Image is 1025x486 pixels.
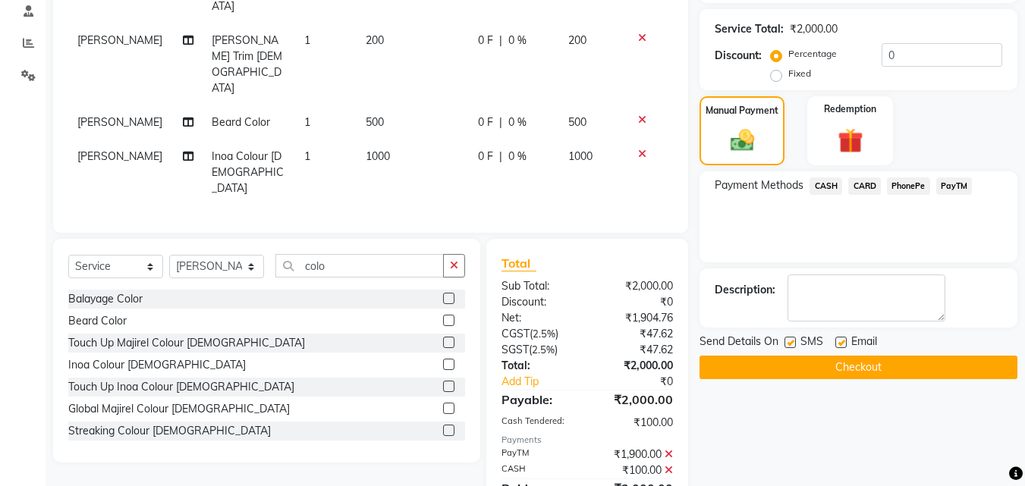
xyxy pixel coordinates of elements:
[715,282,775,298] div: Description:
[501,343,529,356] span: SGST
[212,115,270,129] span: Beard Color
[68,401,290,417] div: Global Majirel Colour [DEMOGRAPHIC_DATA]
[304,115,310,129] span: 1
[790,21,838,37] div: ₹2,000.00
[499,114,502,130] span: |
[490,294,587,310] div: Discount:
[77,149,162,163] span: [PERSON_NAME]
[68,357,246,373] div: Inoa Colour [DEMOGRAPHIC_DATA]
[604,374,685,390] div: ₹0
[490,310,587,326] div: Net:
[478,149,493,165] span: 0 F
[587,342,684,358] div: ₹47.62
[366,115,384,129] span: 500
[587,415,684,431] div: ₹100.00
[788,47,837,61] label: Percentage
[499,149,502,165] span: |
[810,177,842,195] span: CASH
[568,33,586,47] span: 200
[706,104,778,118] label: Manual Payment
[499,33,502,49] span: |
[77,33,162,47] span: [PERSON_NAME]
[587,390,684,409] div: ₹2,000.00
[533,328,555,340] span: 2.5%
[366,33,384,47] span: 200
[715,177,803,193] span: Payment Methods
[824,102,876,116] label: Redemption
[304,149,310,163] span: 1
[490,358,587,374] div: Total:
[788,67,811,80] label: Fixed
[501,327,530,340] span: CGST
[490,415,587,431] div: Cash Tendered:
[508,33,527,49] span: 0 %
[490,374,603,390] a: Add Tip
[568,149,593,163] span: 1000
[490,342,587,358] div: ( )
[212,149,284,195] span: Inoa Colour [DEMOGRAPHIC_DATA]
[275,254,444,277] input: Search or Scan
[508,149,527,165] span: 0 %
[501,434,673,447] div: Payments
[587,278,684,294] div: ₹2,000.00
[490,447,587,462] div: PayTM
[587,294,684,310] div: ₹0
[501,256,536,271] span: Total
[715,21,784,37] div: Service Total:
[478,114,493,130] span: 0 F
[848,177,881,195] span: CARD
[68,291,143,307] div: Balayage Color
[68,423,271,439] div: Streaking Colour [DEMOGRAPHIC_DATA]
[212,33,282,95] span: [PERSON_NAME] Trim [DEMOGRAPHIC_DATA]
[304,33,310,47] span: 1
[490,278,587,294] div: Sub Total:
[532,343,555,356] span: 2.5%
[366,149,390,163] span: 1000
[800,334,823,353] span: SMS
[715,48,762,64] div: Discount:
[830,125,871,156] img: _gift.svg
[478,33,493,49] span: 0 F
[587,358,684,374] div: ₹2,000.00
[936,177,973,195] span: PayTM
[587,462,684,478] div: ₹100.00
[587,326,684,342] div: ₹47.62
[568,115,586,129] span: 500
[700,334,778,353] span: Send Details On
[723,127,762,154] img: _cash.svg
[851,334,877,353] span: Email
[490,462,587,478] div: CASH
[77,115,162,129] span: [PERSON_NAME]
[587,310,684,326] div: ₹1,904.76
[700,356,1017,379] button: Checkout
[68,313,127,329] div: Beard Color
[68,335,305,351] div: Touch Up Majirel Colour [DEMOGRAPHIC_DATA]
[68,379,294,395] div: Touch Up Inoa Colour [DEMOGRAPHIC_DATA]
[887,177,930,195] span: PhonePe
[490,326,587,342] div: ( )
[587,447,684,462] div: ₹1,900.00
[508,114,527,130] span: 0 %
[490,390,587,409] div: Payable:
